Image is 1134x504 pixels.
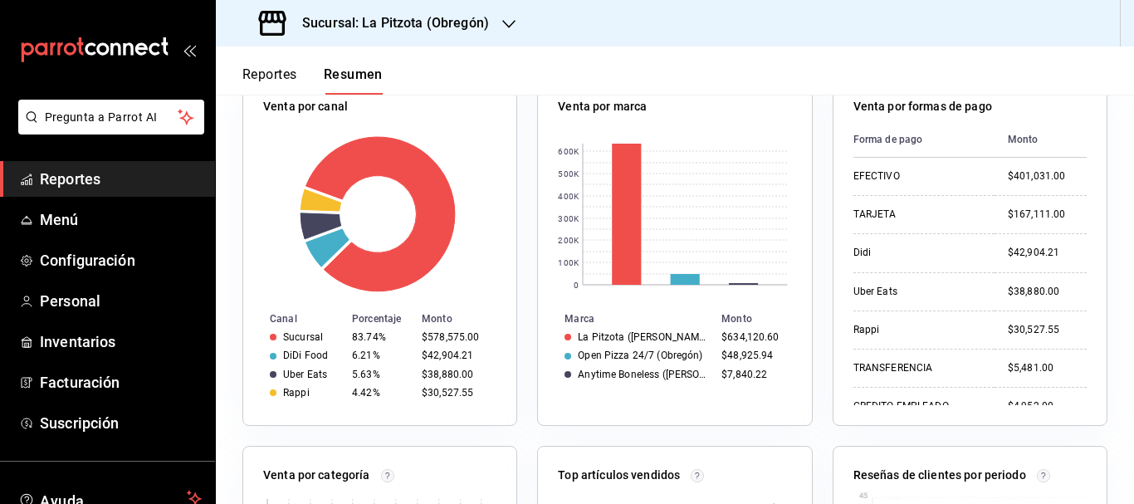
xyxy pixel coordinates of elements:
th: Canal [243,310,345,328]
div: $634,120.60 [721,331,785,343]
p: Top artículos vendidos [558,467,680,484]
text: 300K [559,214,579,223]
div: $38,880.00 [422,369,490,380]
div: TARJETA [853,208,981,222]
text: 400K [559,192,579,201]
p: Venta por formas de pago [853,98,992,115]
span: Pregunta a Parrot AI [45,109,178,126]
div: $401,031.00 [1008,169,1087,183]
th: Monto [995,122,1087,158]
div: TRANSFERENCIA [853,361,981,375]
p: Venta por canal [263,98,348,115]
span: Inventarios [40,330,202,353]
div: Sucursal [283,331,323,343]
th: Marca [538,310,715,328]
div: Uber Eats [283,369,327,380]
div: $42,904.21 [422,350,490,361]
text: 200K [559,236,579,245]
span: Menú [40,208,202,231]
a: Pregunta a Parrot AI [12,120,204,138]
span: Configuración [40,249,202,272]
div: $167,111.00 [1008,208,1087,222]
h3: Sucursal: La Pitzota (Obregón) [289,13,489,33]
div: $7,840.22 [721,369,785,380]
th: Monto [715,310,811,328]
div: Uber Eats [853,285,981,299]
th: Porcentaje [345,310,415,328]
div: $42,904.21 [1008,246,1087,260]
div: CREDITO EMPLEADO [853,399,981,413]
div: Didi [853,246,981,260]
div: 4.42% [352,387,408,399]
div: La Pitzota ([PERSON_NAME]) [578,331,708,343]
p: Venta por marca [558,98,647,115]
span: Personal [40,290,202,312]
text: 500K [559,169,579,179]
span: Suscripción [40,412,202,434]
div: $48,925.94 [721,350,785,361]
th: Monto [415,310,516,328]
div: 83.74% [352,331,408,343]
div: EFECTIVO [853,169,981,183]
p: Reseñas de clientes por periodo [853,467,1026,484]
div: Rappi [853,323,981,337]
text: 0 [574,281,579,290]
div: $578,575.00 [422,331,490,343]
span: Facturación [40,371,202,394]
div: $4,952.00 [1008,399,1087,413]
div: $30,527.55 [422,387,490,399]
th: Forma de pago [853,122,995,158]
div: DiDi Food [283,350,328,361]
button: Pregunta a Parrot AI [18,100,204,135]
div: $30,527.55 [1008,323,1087,337]
div: navigation tabs [242,66,383,95]
div: Open Pizza 24/7 (Obregón) [578,350,702,361]
div: Rappi [283,387,310,399]
div: $38,880.00 [1008,285,1087,299]
text: 100K [559,258,579,267]
button: Reportes [242,66,297,95]
div: $5,481.00 [1008,361,1087,375]
div: 6.21% [352,350,408,361]
button: open_drawer_menu [183,43,196,56]
div: Anytime Boneless ([PERSON_NAME]) [578,369,708,380]
p: Venta por categoría [263,467,370,484]
span: Reportes [40,168,202,190]
div: 5.63% [352,369,408,380]
text: 600K [559,147,579,156]
button: Resumen [324,66,383,95]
